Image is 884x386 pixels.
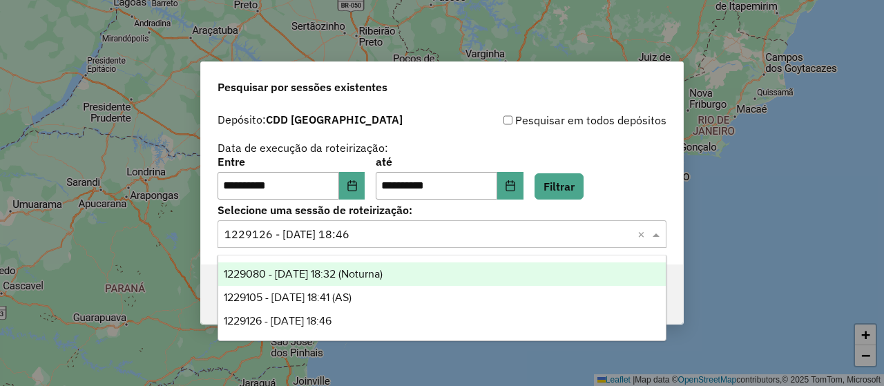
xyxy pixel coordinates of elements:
button: Choose Date [339,172,365,200]
span: Clear all [637,226,649,242]
label: até [376,153,523,170]
label: Entre [218,153,365,170]
button: Choose Date [497,172,523,200]
label: Data de execução da roteirização: [218,139,388,156]
span: 1229080 - [DATE] 18:32 (Noturna) [224,268,383,280]
button: Filtrar [535,173,584,200]
span: 1229105 - [DATE] 18:41 (AS) [224,291,352,303]
div: Pesquisar em todos depósitos [442,112,666,128]
span: Pesquisar por sessões existentes [218,79,387,95]
ng-dropdown-panel: Options list [218,255,666,341]
span: 1229126 - [DATE] 18:46 [224,315,331,327]
label: Depósito: [218,111,403,128]
label: Selecione uma sessão de roteirização: [218,202,666,218]
strong: CDD [GEOGRAPHIC_DATA] [266,113,403,126]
